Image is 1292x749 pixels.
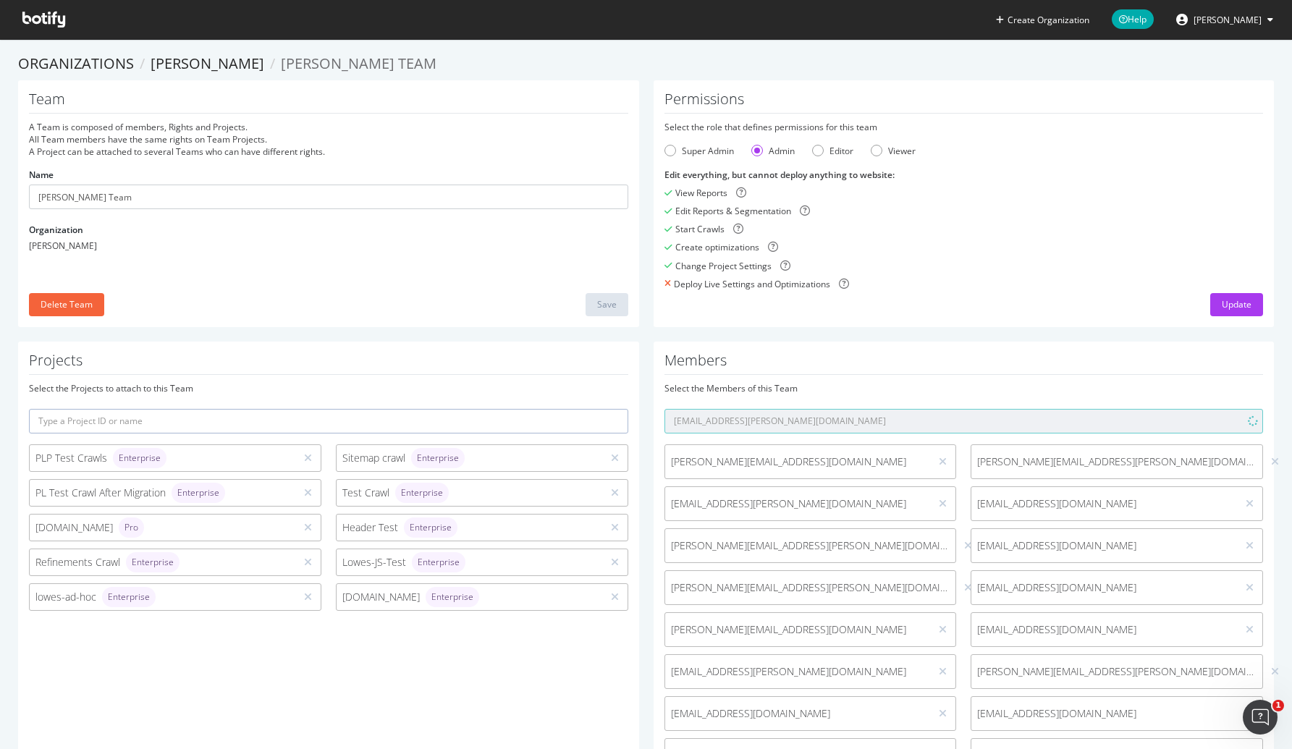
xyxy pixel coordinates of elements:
button: Update [1210,293,1263,316]
span: 1 [1272,700,1284,711]
span: Enterprise [410,523,452,532]
div: Save [597,298,617,310]
div: Refinements Crawl [35,552,290,572]
span: Enterprise [417,454,459,462]
div: Select the role that defines permissions for this team [664,121,1264,133]
button: Create Organization [995,13,1090,27]
div: brand label [102,587,156,607]
input: Type a Project ID or name [29,409,628,433]
span: Enterprise [418,558,460,567]
span: [PERSON_NAME][EMAIL_ADDRESS][PERSON_NAME][DOMAIN_NAME] [671,538,950,553]
div: Edit Reports & Segmentation [675,205,791,217]
input: Type a user email [664,409,1264,433]
div: Select the Members of this Team [664,382,1264,394]
div: Super Admin [682,145,734,157]
button: Save [586,293,628,316]
div: Super Admin [664,145,734,157]
div: Edit everything, but cannot deploy anything to website : [664,169,1264,181]
div: brand label [119,517,144,538]
div: Select the Projects to attach to this Team [29,382,628,394]
h1: Members [664,352,1264,375]
span: Enterprise [177,488,219,497]
div: Update [1222,298,1251,310]
div: View Reports [675,187,727,199]
div: lowes-ad-hoc [35,587,290,607]
span: Enterprise [132,558,174,567]
span: [EMAIL_ADDRESS][DOMAIN_NAME] [977,496,1231,511]
label: Organization [29,224,83,236]
div: PL Test Crawl After Migration [35,483,290,503]
div: [DOMAIN_NAME] [342,587,596,607]
button: [PERSON_NAME] [1165,8,1285,31]
div: [DOMAIN_NAME] [35,517,290,538]
h1: Permissions [664,91,1264,114]
ol: breadcrumbs [18,54,1274,75]
div: A Team is composed of members, Rights and Projects. All Team members have the same rights on Team... [29,121,628,158]
div: Delete Team [41,298,93,310]
div: Editor [812,145,853,157]
div: Test Crawl [342,483,596,503]
div: brand label [172,483,225,503]
span: Randy Dargenio [1194,14,1262,26]
span: [EMAIL_ADDRESS][PERSON_NAME][DOMAIN_NAME] [671,496,925,511]
span: Enterprise [108,593,150,601]
div: brand label [411,448,465,468]
div: brand label [404,517,457,538]
div: Admin [751,145,795,157]
div: Viewer [871,145,916,157]
iframe: Intercom live chat [1243,700,1278,735]
div: brand label [126,552,180,572]
input: Name [29,185,628,209]
span: [PERSON_NAME][EMAIL_ADDRESS][PERSON_NAME][DOMAIN_NAME] [977,454,1257,469]
span: Enterprise [119,454,161,462]
span: Help [1112,9,1154,29]
a: Organizations [18,54,134,73]
div: Deploy Live Settings and Optimizations [674,278,830,290]
h1: Projects [29,352,628,375]
span: [EMAIL_ADDRESS][DOMAIN_NAME] [977,538,1231,553]
h1: Team [29,91,628,114]
div: brand label [113,448,166,468]
div: Editor [829,145,853,157]
span: Enterprise [401,488,443,497]
span: [EMAIL_ADDRESS][DOMAIN_NAME] [977,706,1231,721]
div: Sitemap crawl [342,448,596,468]
span: [EMAIL_ADDRESS][PERSON_NAME][DOMAIN_NAME] [671,664,925,679]
span: [PERSON_NAME][EMAIL_ADDRESS][PERSON_NAME][DOMAIN_NAME] [671,580,950,595]
div: brand label [395,483,449,503]
span: [PERSON_NAME][EMAIL_ADDRESS][DOMAIN_NAME] [671,454,925,469]
span: [EMAIL_ADDRESS][DOMAIN_NAME] [977,622,1231,637]
div: brand label [412,552,465,572]
button: Delete Team [29,293,104,316]
span: [PERSON_NAME] Team [281,54,436,73]
div: [PERSON_NAME] [29,240,628,252]
div: Change Project Settings [675,260,772,272]
span: [PERSON_NAME][EMAIL_ADDRESS][PERSON_NAME][DOMAIN_NAME] [977,664,1257,679]
a: [PERSON_NAME] [151,54,264,73]
div: Create optimizations [675,241,759,253]
div: Viewer [888,145,916,157]
div: Admin [769,145,795,157]
span: Pro [124,523,138,532]
div: PLP Test Crawls [35,448,290,468]
div: Start Crawls [675,223,725,235]
span: [PERSON_NAME][EMAIL_ADDRESS][DOMAIN_NAME] [671,622,925,637]
span: Enterprise [431,593,473,601]
div: Lowes-JS-Test [342,552,596,572]
label: Name [29,169,54,181]
span: [EMAIL_ADDRESS][DOMAIN_NAME] [977,580,1231,595]
span: [EMAIL_ADDRESS][DOMAIN_NAME] [671,706,925,721]
div: Header Test [342,517,596,538]
div: brand label [426,587,479,607]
